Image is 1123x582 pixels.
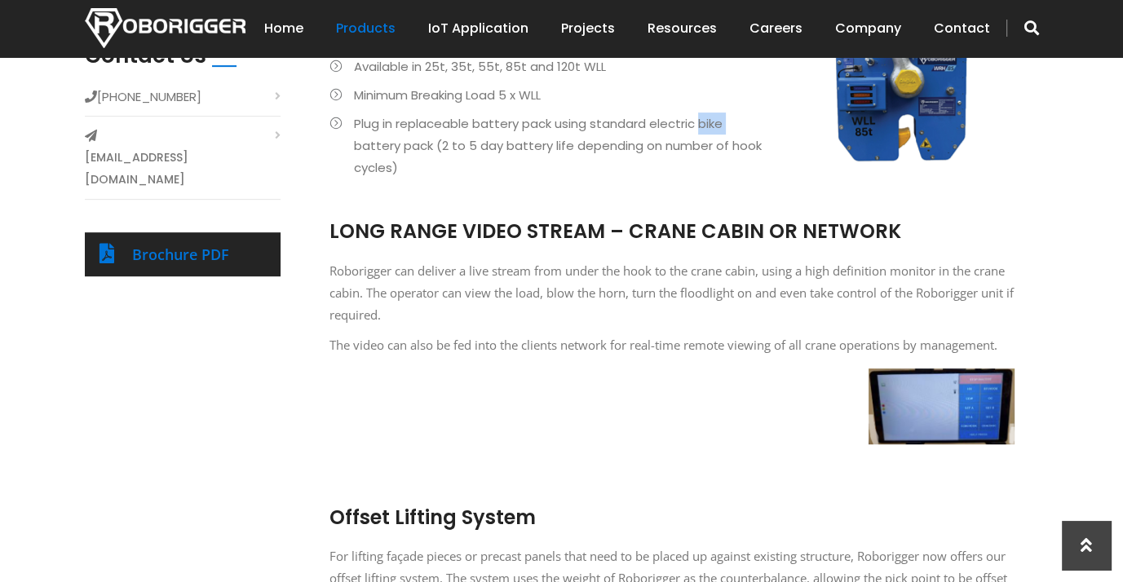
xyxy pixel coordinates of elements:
a: Products [336,3,396,54]
a: Home [264,3,303,54]
img: Nortech [85,8,245,48]
span: Minimum Breaking Load 5 x WLL [354,86,541,104]
a: [EMAIL_ADDRESS][DOMAIN_NAME] [85,147,281,191]
h2: Offset Lifting System [329,504,1015,531]
a: Company [835,3,901,54]
h2: Contact Us [85,43,206,68]
a: Contact [934,3,990,54]
p: Roborigger can deliver a live stream from under the hook to the crane cabin, using a high definit... [329,260,1015,326]
a: Projects [561,3,615,54]
h2: LONG RANGE VIDEO STREAM – CRANE CABIN OR NETWORK [329,218,1015,245]
a: IoT Application [428,3,528,54]
a: Careers [749,3,802,54]
li: [PHONE_NUMBER] [85,86,281,117]
li: Available in 25t, 35t, 55t, 85t and 120t WLL [329,55,1015,77]
a: Brochure PDF [132,245,229,264]
a: Resources [648,3,717,54]
p: The video can also be fed into the clients network for real-time remote viewing of all crane oper... [329,334,1015,356]
li: Plug in replaceable battery pack using standard electric bike battery pack (2 to 5 day battery li... [329,112,1015,179]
